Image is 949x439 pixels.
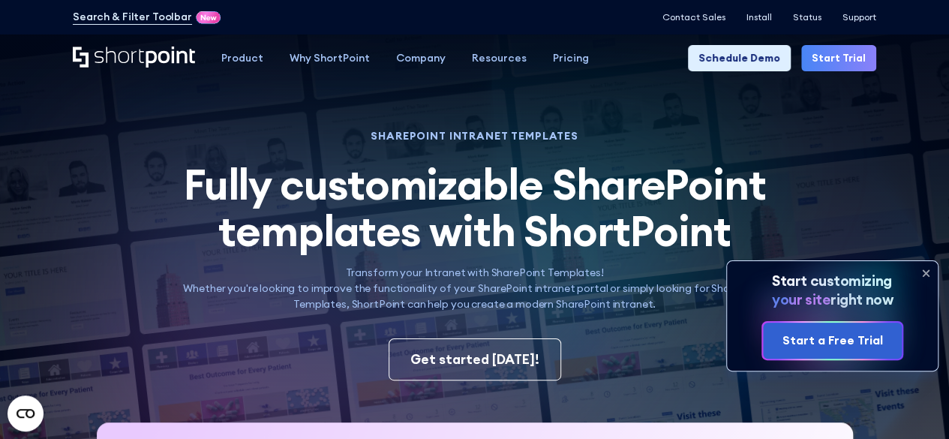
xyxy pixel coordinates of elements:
button: Open CMP widget [8,395,44,431]
iframe: Chat Widget [679,265,949,439]
a: Status [793,12,821,23]
a: Home [73,47,195,69]
a: Start Trial [801,45,876,71]
a: Start a Free Trial [763,323,901,359]
a: Support [842,12,876,23]
a: Contact Sales [662,12,725,23]
span: Fully customizable SharePoint templates with ShortPoint [184,158,766,257]
a: Why ShortPoint [276,45,383,71]
div: Get started [DATE]! [410,350,539,369]
p: Transform your Intranet with SharePoint Templates! Whether you're looking to improve the function... [167,265,782,312]
a: Install [746,12,772,23]
a: Pricing [539,45,602,71]
a: Company [383,45,458,71]
div: Product [221,50,263,66]
a: Get started [DATE]! [389,338,561,380]
div: Pricing [553,50,589,66]
h1: SHAREPOINT INTRANET TEMPLATES [167,131,782,140]
div: Resources [472,50,527,66]
div: Why ShortPoint [290,50,370,66]
a: Product [208,45,276,71]
a: Search & Filter Toolbar [73,9,192,25]
a: Schedule Demo [688,45,791,71]
div: Company [396,50,446,66]
div: Start a Free Trial [782,332,882,350]
a: Resources [458,45,539,71]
